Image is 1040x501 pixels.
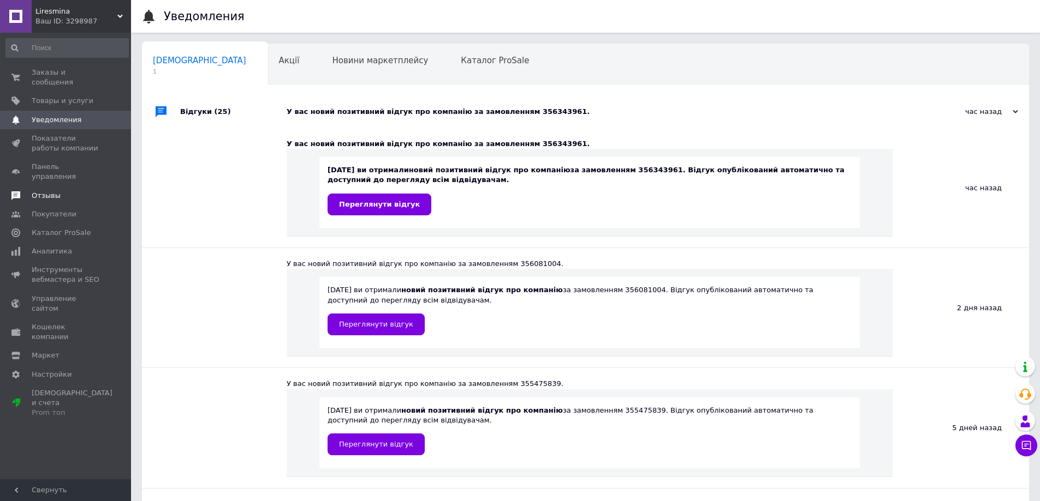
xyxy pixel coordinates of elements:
[32,408,112,418] div: Prom топ
[35,16,131,26] div: Ваш ID: 3298987
[153,56,246,65] span: [DEMOGRAPHIC_DATA]
[339,200,420,208] span: Переглянути відгук
[32,115,81,125] span: Уведомления
[328,433,425,455] a: Переглянути відгук
[328,313,425,335] a: Переглянути відгук
[180,95,287,128] div: Відгуки
[287,107,909,117] div: У вас новий позитивний відгук про компанію за замовленням 356343961.
[215,107,231,116] span: (25)
[32,162,101,182] span: Панель управления
[339,320,413,328] span: Переглянути відгук
[287,259,893,269] div: У вас новий позитивний відгук про компанію за замовленням 356081004.
[32,209,76,219] span: Покупатели
[32,370,72,379] span: Настройки
[328,165,852,215] div: [DATE] ви отримали за замовленням 356343961. Відгук опублікований автоматично та доступний до пер...
[279,56,300,65] span: Акції
[893,248,1029,367] div: 2 дня назад
[409,166,570,174] b: новий позитивний відгук про компанію
[5,38,129,58] input: Поиск
[401,406,563,414] b: новий позитивний відгук про компанію
[332,56,428,65] span: Новини маркетплейсу
[32,246,72,256] span: Аналитика
[287,139,893,149] div: У вас новий позитивний відгук про компанію за замовленням 356343961.
[32,228,91,238] span: Каталог ProSale
[328,194,431,215] a: Переглянути відгук
[339,440,413,448] span: Переглянути відгук
[32,96,93,106] span: Товары и услуги
[328,406,852,455] div: [DATE] ви отримали за замовленням 355475839. Відгук опублікований автоматично та доступний до пер...
[401,286,563,294] b: новий позитивний відгук про компанію
[461,56,529,65] span: Каталог ProSale
[893,368,1029,487] div: 5 дней назад
[287,379,893,389] div: У вас новий позитивний відгук про компанію за замовленням 355475839.
[32,388,112,418] span: [DEMOGRAPHIC_DATA] и счета
[32,322,101,342] span: Кошелек компании
[328,285,852,335] div: [DATE] ви отримали за замовленням 356081004. Відгук опублікований автоматично та доступний до пер...
[153,68,246,76] span: 1
[32,294,101,313] span: Управление сайтом
[1015,434,1037,456] button: Чат с покупателем
[909,107,1018,117] div: час назад
[32,191,61,201] span: Отзывы
[893,128,1029,248] div: час назад
[32,351,60,360] span: Маркет
[32,265,101,285] span: Инструменты вебмастера и SEO
[35,7,117,16] span: Liresmina
[32,68,101,87] span: Заказы и сообщения
[32,134,101,153] span: Показатели работы компании
[164,10,245,23] h1: Уведомления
